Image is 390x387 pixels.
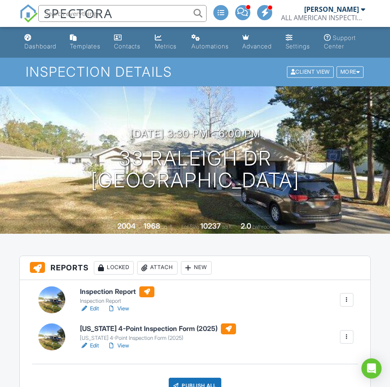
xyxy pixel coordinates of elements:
[91,147,300,192] h1: 33 Raleigh Dr [GEOGRAPHIC_DATA]
[361,358,382,379] div: Open Intercom Messenger
[80,286,154,305] a: Inspection Report Inspection Report
[117,222,135,230] div: 2004
[282,30,314,54] a: Settings
[239,30,276,54] a: Advanced
[107,342,129,350] a: View
[151,30,181,54] a: Metrics
[107,304,129,313] a: View
[21,30,60,54] a: Dashboard
[80,323,236,342] a: [US_STATE] 4-Point Inspection Form (2025) [US_STATE] 4-Point Inspection Form (2025)
[80,298,154,304] div: Inspection Report
[114,43,141,50] div: Contacts
[107,224,116,230] span: Built
[70,43,101,50] div: Templates
[337,67,364,78] div: More
[162,224,173,230] span: sq. ft.
[286,43,310,50] div: Settings
[242,43,272,50] div: Advanced
[181,224,199,230] span: Lot Size
[304,5,359,13] div: [PERSON_NAME]
[137,261,178,275] div: Attach
[80,335,236,342] div: [US_STATE] 4-Point Inspection Form (2025)
[286,68,336,75] a: Client View
[80,304,99,313] a: Edit
[200,222,221,230] div: 10237
[143,222,160,230] div: 1968
[38,5,207,22] input: Search everything...
[222,224,233,230] span: sq.ft.
[19,11,113,29] a: SPECTORA
[155,43,177,50] div: Metrics
[188,30,232,54] a: Automations (Advanced)
[20,256,370,280] h3: Reports
[241,222,251,230] div: 2.0
[66,30,104,54] a: Templates
[191,43,229,50] div: Automations
[19,4,38,23] img: The Best Home Inspection Software - Spectora
[321,30,369,54] a: Support Center
[287,67,334,78] div: Client View
[24,43,56,50] div: Dashboard
[324,34,356,50] div: Support Center
[80,286,154,297] h6: Inspection Report
[130,128,260,139] h3: [DATE] 3:30 pm - 6:00 pm
[281,13,365,22] div: ALL AMERICAN INSPECTION SERVICES
[181,261,212,275] div: New
[111,30,145,54] a: Contacts
[94,261,134,275] div: Locked
[80,342,99,350] a: Edit
[26,64,365,79] h1: Inspection Details
[80,323,236,334] h6: [US_STATE] 4-Point Inspection Form (2025)
[252,224,276,230] span: bathrooms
